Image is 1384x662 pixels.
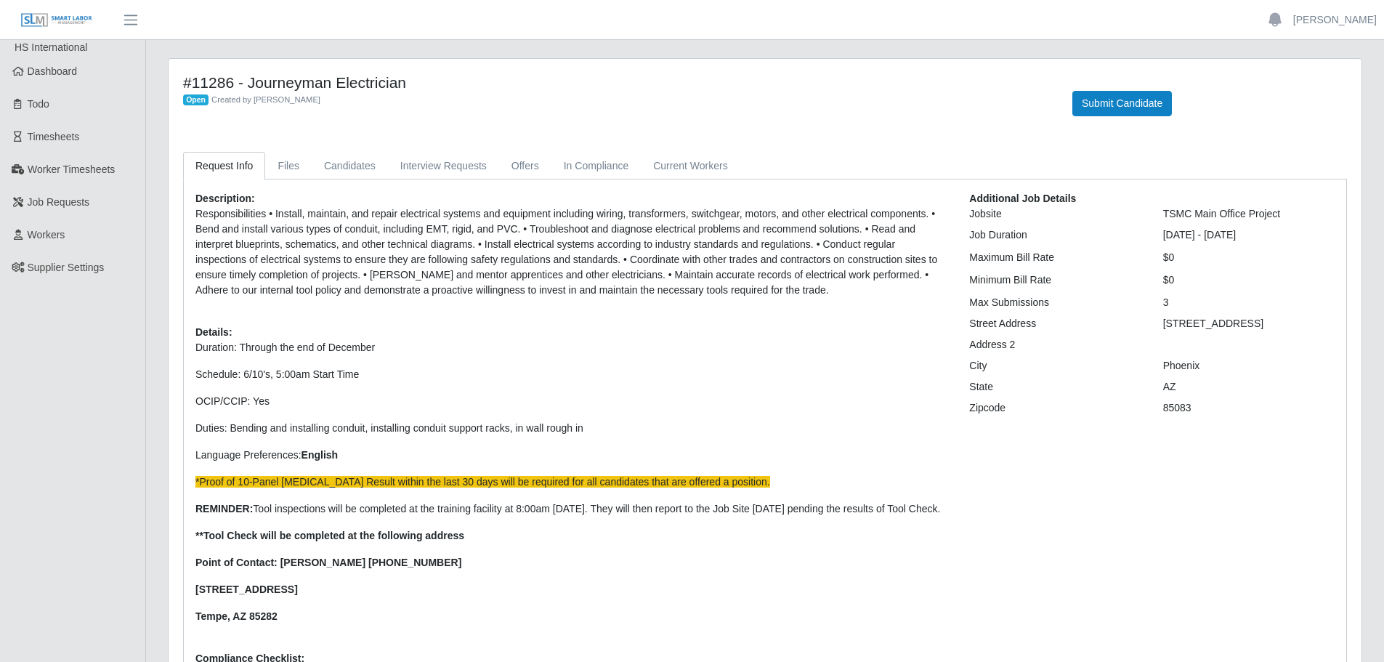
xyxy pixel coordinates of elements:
a: Candidates [312,152,388,180]
a: [PERSON_NAME] [1293,12,1377,28]
strong: Tempe, AZ 85282 [195,610,278,622]
div: City [958,358,1152,374]
span: Job Requests [28,196,90,208]
span: Dashboard [28,65,78,77]
span: HS International [15,41,87,53]
div: Phoenix [1152,358,1345,374]
p: Duration: Through the end of December [195,340,947,355]
span: Workers [28,229,65,241]
p: Duties: B [195,421,947,436]
p: Schedule: 6/10's, 5:00am Start Time [195,367,947,382]
div: AZ [1152,379,1345,395]
p: Responsibilities • Install, maintain, and repair electrical systems and equipment including wirin... [195,206,947,298]
p: Language Preferences: [195,448,947,463]
div: 85083 [1152,400,1345,416]
div: TSMC Main Office Project [1152,206,1345,222]
span: Created by [PERSON_NAME] [211,95,320,104]
div: Address 2 [958,337,1152,352]
h4: #11286 - Journeyman Electrician [183,73,1051,92]
strong: English [302,449,339,461]
div: Minimum Bill Rate [958,273,1152,288]
a: Files [265,152,312,180]
span: Worker Timesheets [28,164,115,175]
span: Todo [28,98,49,110]
div: Jobsite [958,206,1152,222]
b: Description: [195,193,255,204]
div: Street Address [958,316,1152,331]
div: $0 [1152,250,1345,265]
strong: **Tool Check will be completed at the following address [195,530,464,541]
div: $0 [1152,273,1345,288]
div: [DATE] - [DATE] [1152,227,1345,243]
div: Maximum Bill Rate [958,250,1152,265]
p: OCIP/CCIP: Yes [195,394,947,409]
strong: Point of Contact: [PERSON_NAME] [PHONE_NUMBER] [195,557,461,568]
button: Submit Candidate [1072,91,1172,116]
a: Offers [499,152,551,180]
span: *Proof of 10-Panel [MEDICAL_DATA] Result within the last 30 days will be required for all candida... [195,476,770,488]
div: Max Submissions [958,295,1152,310]
a: In Compliance [551,152,642,180]
a: Request Info [183,152,265,180]
span: Supplier Settings [28,262,105,273]
a: Interview Requests [388,152,499,180]
div: State [958,379,1152,395]
div: Job Duration [958,227,1152,243]
div: [STREET_ADDRESS] [1152,316,1345,331]
span: Open [183,94,209,106]
div: Zipcode [958,400,1152,416]
div: 3 [1152,295,1345,310]
p: Tool inspections will be completed at the training facility at 8:00am [DATE]. They will then repo... [195,501,947,517]
span: Timesheets [28,131,80,142]
span: ending and installing conduit, installing conduit support racks, in wall rough in [237,422,583,434]
strong: [STREET_ADDRESS] [195,584,298,595]
img: SLM Logo [20,12,93,28]
b: Details: [195,326,232,338]
strong: REMINDER: [195,503,253,514]
b: Additional Job Details [969,193,1076,204]
a: Current Workers [641,152,740,180]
